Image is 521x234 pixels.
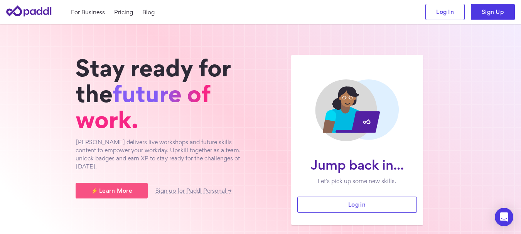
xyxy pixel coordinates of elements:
[76,138,253,170] p: [PERSON_NAME] delivers live workshops and future skills content to empower your workday. Upskill ...
[71,8,105,16] a: For Business
[303,158,411,172] h1: Jump back in...
[76,55,253,133] h1: Stay ready for the
[76,85,211,128] span: future of work.
[297,197,417,213] a: Log in
[495,208,513,226] div: Open Intercom Messenger
[303,177,411,185] p: Let’s pick up some new skills.
[155,189,231,194] a: Sign up for Paddl Personal →
[471,4,515,20] a: Sign Up
[425,4,465,20] a: Log In
[76,183,148,199] a: ⚡ Learn More
[114,8,133,16] a: Pricing
[142,8,155,16] a: Blog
